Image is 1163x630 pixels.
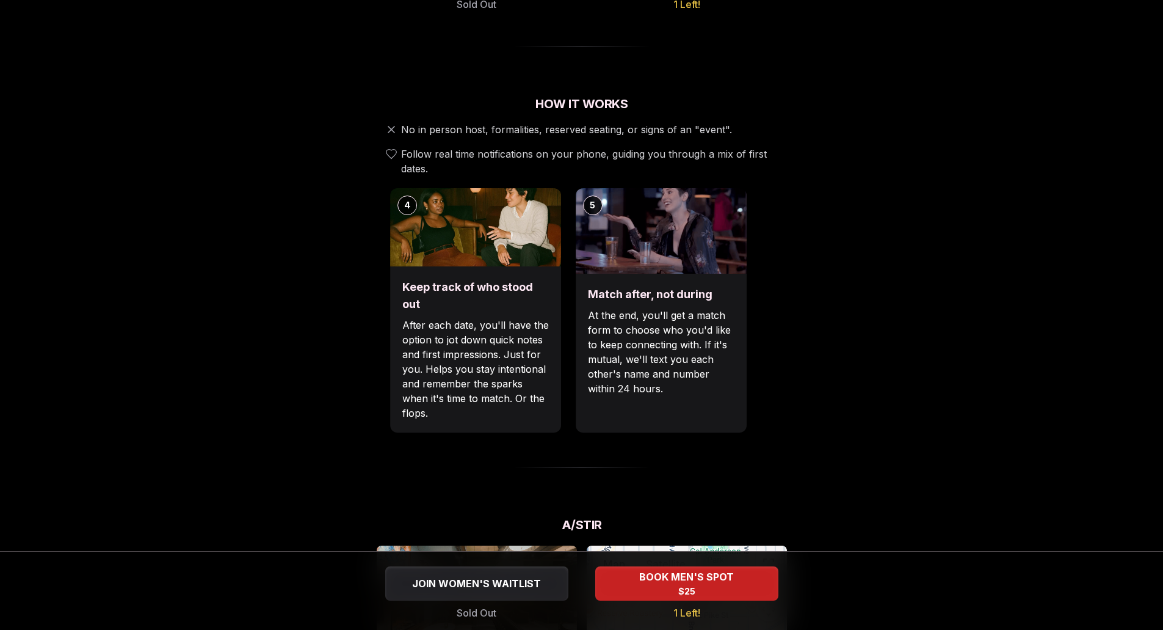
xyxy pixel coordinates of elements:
[457,606,496,620] span: Sold Out
[390,188,561,266] img: Keep track of who stood out
[401,147,782,176] span: Follow real time notifications on your phone, guiding you through a mix of first dates.
[377,95,787,112] h2: How It Works
[576,188,747,274] img: Match after, not during
[402,318,549,420] p: After each date, you'll have the option to jot down quick notes and first impressions. Just for y...
[588,286,734,303] h3: Match after, not during
[583,196,603,215] div: 5
[377,516,787,533] h2: a/stir
[637,570,736,584] span: BOOK MEN'S SPOT
[402,279,549,313] h3: Keep track of who stood out
[673,606,700,620] span: 1 Left!
[397,196,417,215] div: 4
[401,122,732,137] span: No in person host, formalities, reserved seating, or signs of an "event".
[678,585,695,598] span: $25
[385,566,568,601] button: JOIN WOMEN'S WAITLIST - Sold Out
[410,576,543,591] span: JOIN WOMEN'S WAITLIST
[588,308,734,396] p: At the end, you'll get a match form to choose who you'd like to keep connecting with. If it's mut...
[595,566,778,601] button: BOOK MEN'S SPOT - 1 Left!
